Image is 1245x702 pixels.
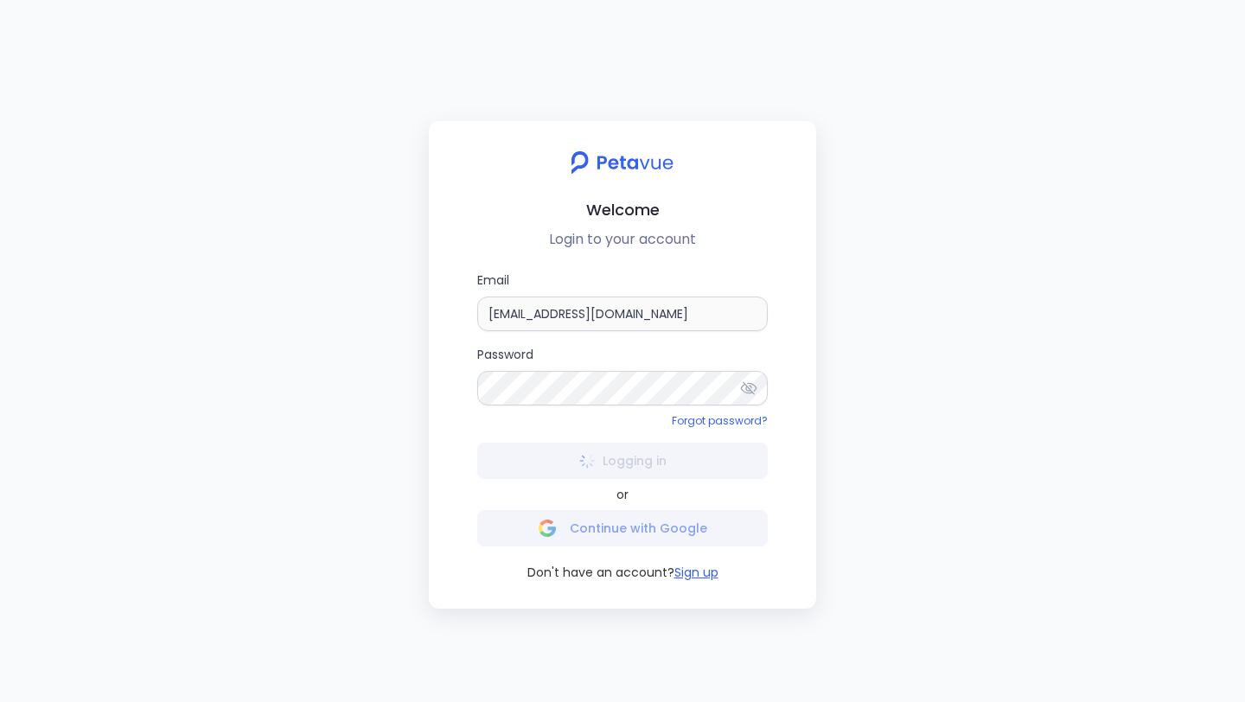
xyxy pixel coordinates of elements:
[477,371,768,405] input: Password
[672,413,768,428] a: Forgot password?
[477,345,768,405] label: Password
[477,297,768,331] input: Email
[616,486,629,503] span: or
[443,197,802,222] h2: Welcome
[443,229,802,250] p: Login to your account
[527,564,674,581] span: Don't have an account?
[559,142,685,183] img: petavue logo
[674,564,718,581] button: Sign up
[477,271,768,331] label: Email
